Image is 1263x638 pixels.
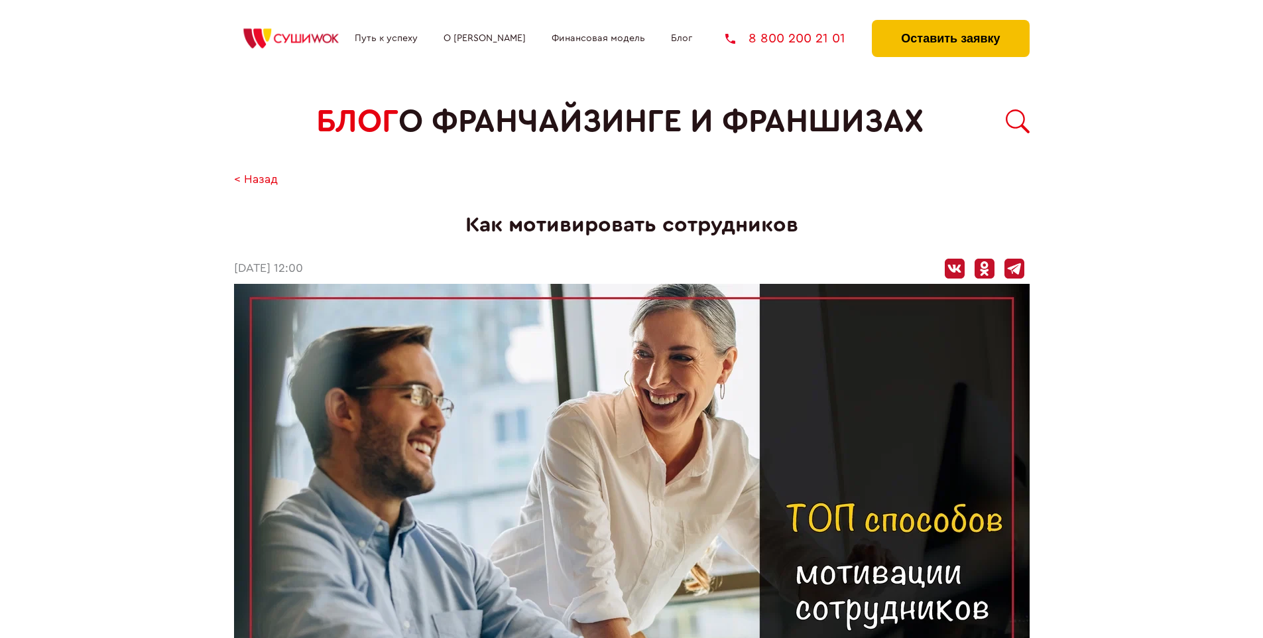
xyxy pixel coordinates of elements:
a: Блог [671,33,692,44]
span: 8 800 200 21 01 [749,32,845,45]
a: < Назад [234,173,278,187]
a: 8 800 200 21 01 [725,32,845,45]
a: Путь к успеху [355,33,418,44]
time: [DATE] 12:00 [234,262,303,276]
button: Оставить заявку [872,20,1029,57]
a: О [PERSON_NAME] [444,33,526,44]
span: о франчайзинге и франшизах [398,103,924,140]
h1: Как мотивировать сотрудников [234,213,1030,237]
a: Финансовая модель [552,33,645,44]
span: БЛОГ [316,103,398,140]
